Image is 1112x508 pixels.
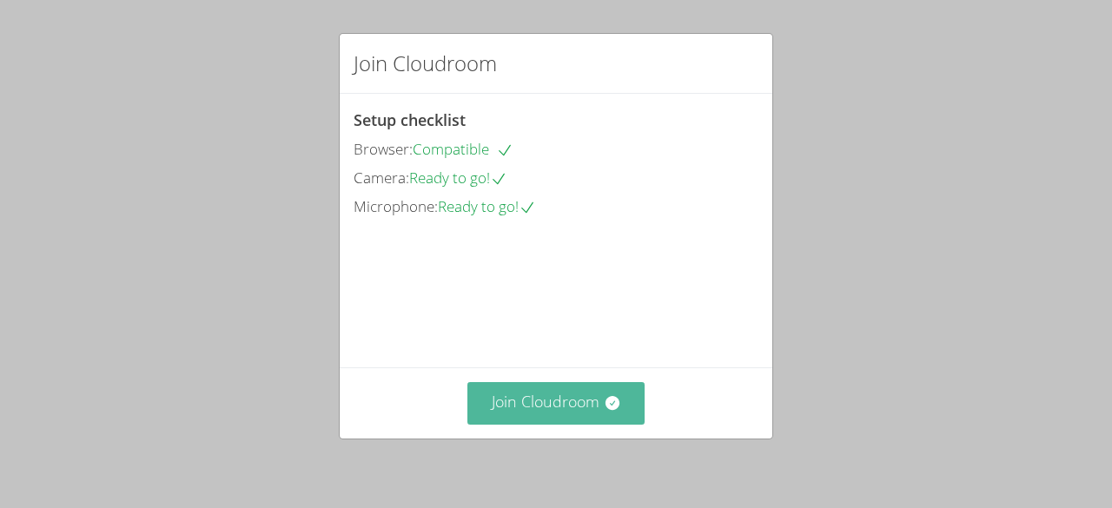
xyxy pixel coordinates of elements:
h2: Join Cloudroom [354,48,497,79]
span: Camera: [354,168,409,188]
span: Ready to go! [409,168,507,188]
span: Compatible [413,139,513,159]
span: Microphone: [354,196,438,216]
button: Join Cloudroom [467,382,645,425]
span: Setup checklist [354,109,466,130]
span: Ready to go! [438,196,536,216]
span: Browser: [354,139,413,159]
